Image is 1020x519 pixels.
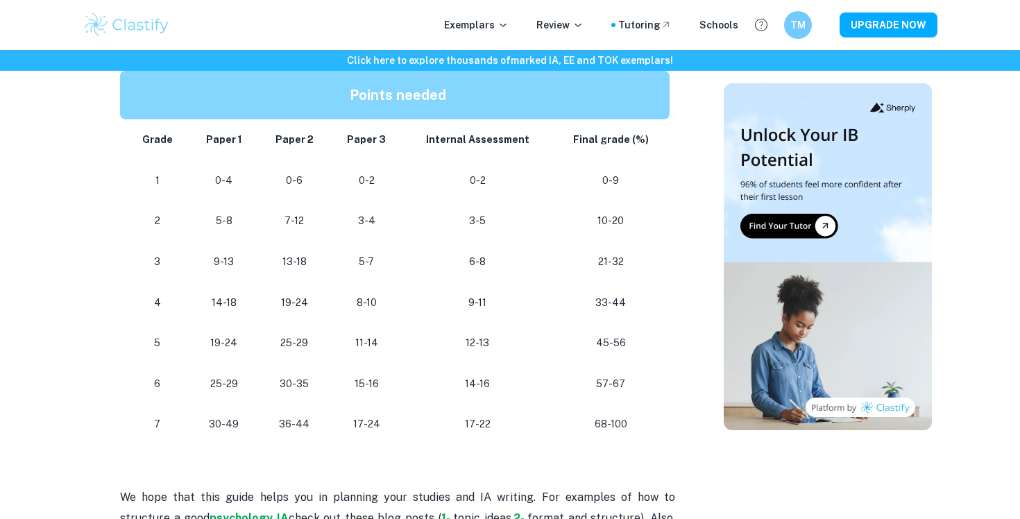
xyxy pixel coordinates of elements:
[563,253,658,271] p: 21-32
[618,17,672,33] a: Tutoring
[201,334,248,352] p: 19-24
[270,171,319,190] p: 0-6
[414,212,541,230] p: 3-5
[790,17,806,33] h6: TM
[563,375,658,393] p: 57-67
[137,171,178,190] p: 1
[201,293,248,312] p: 14-18
[350,87,446,103] strong: Points needed
[563,293,658,312] p: 33-44
[341,334,392,352] p: 11-14
[784,11,812,39] button: TM
[137,293,178,312] p: 4
[270,212,319,230] p: 7-12
[341,375,392,393] p: 15-16
[270,415,319,434] p: 36-44
[444,17,509,33] p: Exemplars
[201,375,248,393] p: 25-29
[142,134,173,145] strong: Grade
[3,53,1017,68] h6: Click here to explore thousands of marked IA, EE and TOK exemplars !
[414,375,541,393] p: 14-16
[270,334,319,352] p: 25-29
[341,171,392,190] p: 0-2
[201,212,248,230] p: 5-8
[573,134,649,145] strong: Final grade (%)
[563,415,658,434] p: 68-100
[341,293,392,312] p: 8-10
[414,293,541,312] p: 9-11
[563,334,658,352] p: 45-56
[206,134,242,145] strong: Paper 1
[201,171,248,190] p: 0-4
[414,415,541,434] p: 17-22
[341,212,392,230] p: 3-4
[137,334,178,352] p: 5
[724,83,932,430] img: Thumbnail
[426,134,529,145] strong: Internal Assessment
[83,11,171,39] img: Clastify logo
[275,134,314,145] strong: Paper 2
[563,171,658,190] p: 0-9
[414,253,541,271] p: 6-8
[137,253,178,271] p: 3
[137,415,178,434] p: 7
[201,415,248,434] p: 30-49
[749,13,773,37] button: Help and Feedback
[840,12,937,37] button: UPGRADE NOW
[137,212,178,230] p: 2
[699,17,738,33] a: Schools
[563,212,658,230] p: 10-20
[270,253,319,271] p: 13-18
[347,134,386,145] strong: Paper 3
[341,253,392,271] p: 5-7
[270,293,319,312] p: 19-24
[137,375,178,393] p: 6
[201,253,248,271] p: 9-13
[341,415,392,434] p: 17-24
[414,334,541,352] p: 12-13
[414,171,541,190] p: 0-2
[536,17,584,33] p: Review
[270,375,319,393] p: 30-35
